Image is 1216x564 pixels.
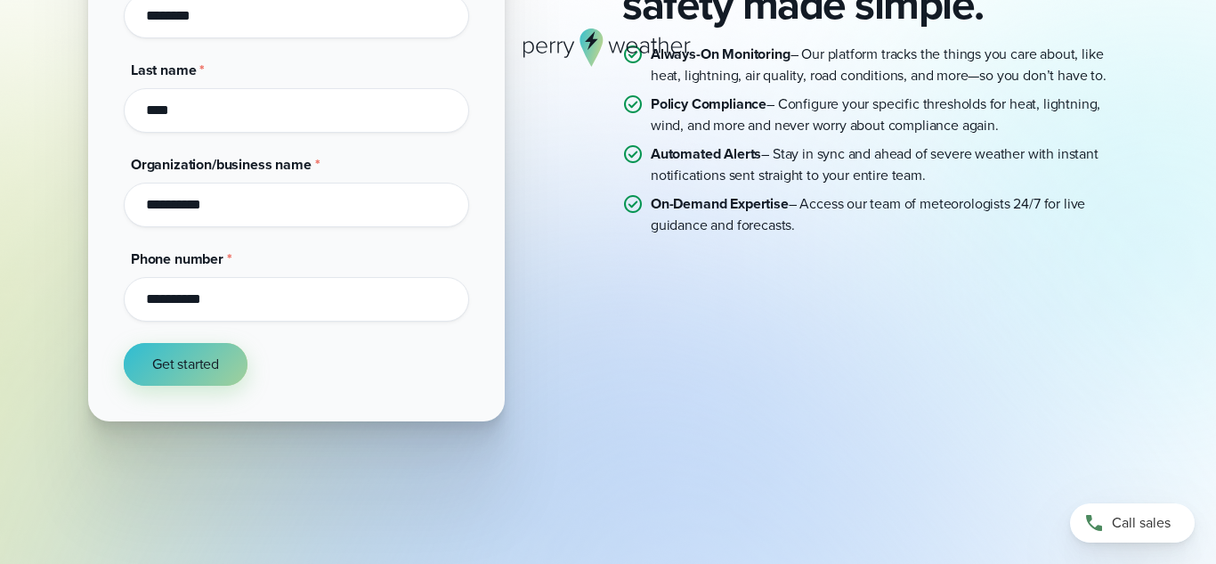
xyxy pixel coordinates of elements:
button: Get started [124,343,247,386]
strong: On-Demand Expertise [651,193,789,214]
span: Get started [152,354,219,375]
strong: Automated Alerts [651,143,761,164]
p: – Configure your specific thresholds for heat, lightning, wind, and more and never worry about co... [651,94,1128,136]
span: Organization/business name [131,154,312,175]
span: Call sales [1112,512,1171,534]
p: – Access our team of meteorologists 24/7 for live guidance and forecasts. [651,193,1128,236]
p: – Stay in sync and ahead of severe weather with instant notifications sent straight to your entir... [651,143,1128,186]
strong: Policy Compliance [651,94,766,114]
span: Last name [131,60,196,80]
a: Call sales [1070,503,1195,543]
span: Phone number [131,249,223,269]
